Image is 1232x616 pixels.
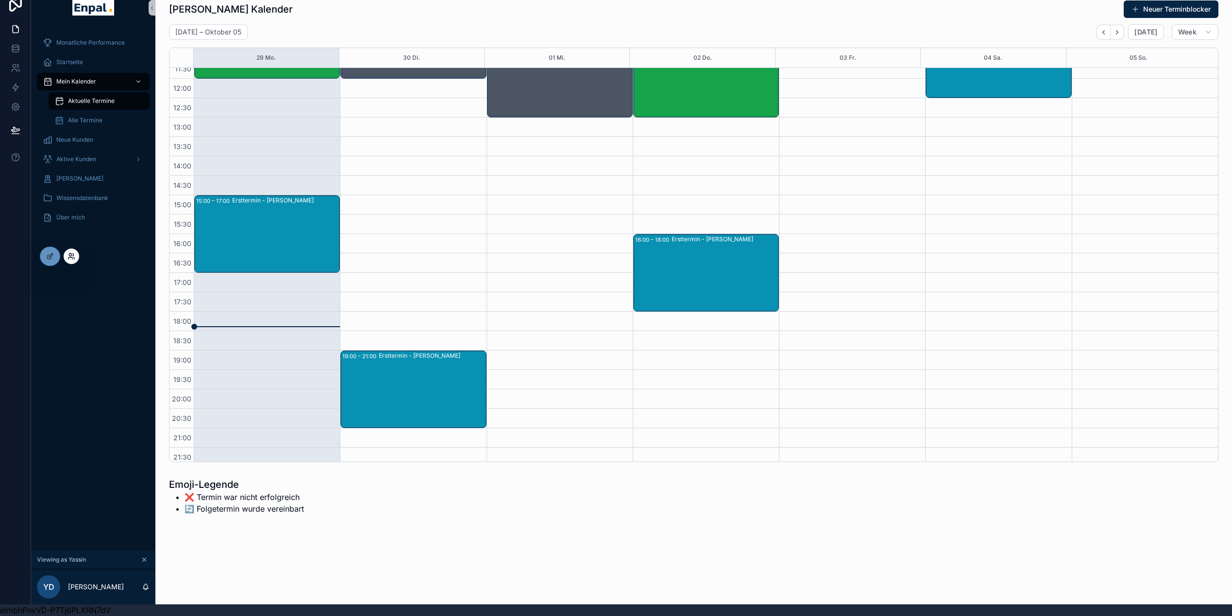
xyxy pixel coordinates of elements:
[171,356,194,364] span: 19:00
[49,112,150,129] a: Alle Termine
[171,123,194,131] span: 13:00
[1097,25,1111,40] button: Back
[1134,28,1157,36] span: [DATE]
[672,235,778,243] div: Ersttermin - [PERSON_NAME]
[693,48,712,67] button: 02 Do.
[171,84,194,92] span: 12:00
[185,491,304,503] li: ❌ Termin war nicht erfolgreich
[68,117,102,124] span: Alle Termine
[171,278,194,286] span: 17:00
[37,556,86,564] span: Viewing as Yassin
[171,375,194,383] span: 19:30
[37,150,150,168] a: Aktive Kunden
[171,336,194,345] span: 18:30
[1128,24,1164,40] button: [DATE]
[169,395,194,403] span: 20:00
[342,351,379,361] div: 19:00 – 21:00
[1111,25,1124,40] button: Next
[984,48,1002,67] button: 04 Sa.
[840,48,856,67] button: 03 Fr.
[169,478,304,491] h1: Emoji-Legende
[171,220,194,228] span: 15:30
[37,189,150,207] a: Wissensdatenbank
[634,40,778,117] div: 11:00 – 13:00Abschlusstermin - [PERSON_NAME]
[37,53,150,71] a: Startseite
[634,234,778,311] div: 16:00 – 18:00Ersttermin - [PERSON_NAME]
[232,197,339,204] div: Ersttermin - [PERSON_NAME]
[1178,28,1197,36] span: Week
[56,78,96,85] span: Mein Kalender
[175,27,241,37] h2: [DATE] – Oktober 05
[171,298,194,306] span: 17:30
[169,414,194,422] span: 20:30
[635,235,672,245] div: 16:00 – 18:00
[171,433,194,442] span: 21:00
[43,581,54,593] span: YD
[171,103,194,112] span: 12:30
[341,351,486,428] div: 19:00 – 21:00Ersttermin - [PERSON_NAME]
[403,48,420,67] button: 30 Di.
[37,131,150,149] a: Neue Kunden
[171,317,194,325] span: 18:00
[56,58,83,66] span: Startseite
[1124,0,1218,18] button: Neuer Terminblocker
[171,181,194,189] span: 14:30
[171,453,194,461] span: 21:30
[171,200,194,209] span: 15:00
[56,155,96,163] span: Aktive Kunden
[1172,24,1218,40] button: Week
[195,196,339,272] div: 15:00 – 17:00Ersttermin - [PERSON_NAME]
[169,2,293,16] h1: [PERSON_NAME] Kalender
[56,39,125,47] span: Monatliche Performance
[56,136,93,144] span: Neue Kunden
[31,27,155,239] div: scrollable content
[1130,48,1148,67] button: 05 So.
[37,209,150,226] a: Über mich
[37,34,150,51] a: Monatliche Performance
[68,97,115,105] span: Aktuelle Termine
[56,214,85,221] span: Über mich
[37,170,150,187] a: [PERSON_NAME]
[185,503,304,515] li: 🔄️ Folgetermin wurde vereinbart
[171,142,194,150] span: 13:30
[171,239,194,248] span: 16:00
[56,175,103,183] span: [PERSON_NAME]
[171,259,194,267] span: 16:30
[379,352,485,360] div: Ersttermin - [PERSON_NAME]
[56,194,108,202] span: Wissensdatenbank
[549,48,565,67] button: 01 Mi.
[171,162,194,170] span: 14:00
[68,582,124,592] p: [PERSON_NAME]
[49,92,150,110] a: Aktuelle Termine
[196,196,232,206] div: 15:00 – 17:00
[172,65,194,73] span: 11:30
[256,48,276,67] button: 29 Mo.
[37,73,150,90] a: Mein Kalender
